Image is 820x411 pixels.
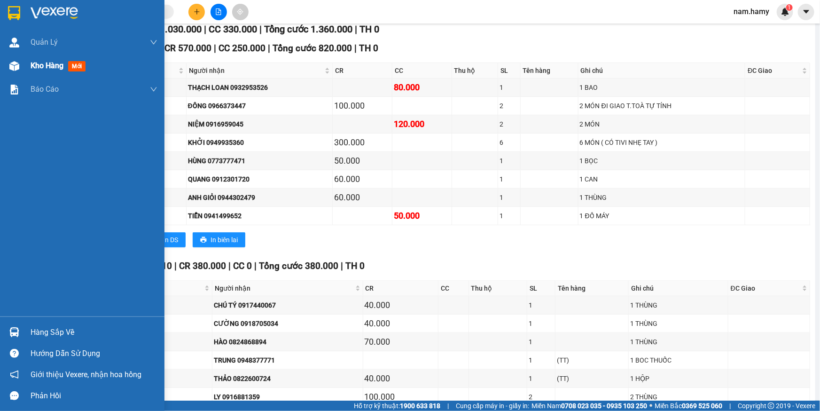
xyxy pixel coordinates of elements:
[211,235,238,245] span: In biên lai
[630,318,726,329] div: 1 THÙNG
[798,4,814,20] button: caret-down
[630,337,726,347] div: 1 THÙNG
[521,63,578,79] th: Tên hàng
[529,373,554,384] div: 1
[500,156,519,166] div: 1
[150,39,157,46] span: down
[145,232,186,247] button: printerIn DS
[10,391,19,400] span: message
[254,261,257,271] span: |
[228,261,231,271] span: |
[341,261,343,271] span: |
[273,43,352,54] span: Tổng cước 820.000
[500,101,519,111] div: 2
[31,369,141,380] span: Giới thiệu Vexere, nhận hoa hồng
[365,390,437,403] div: 100.000
[527,281,555,296] th: SL
[529,355,554,365] div: 1
[334,136,390,149] div: 300.000
[188,82,331,93] div: THẠCH LOAN 0932953526
[394,118,450,131] div: 120.000
[214,43,216,54] span: |
[233,261,252,271] span: CC 0
[215,283,353,293] span: Người nhận
[188,101,331,111] div: ĐÔNG 0966373447
[10,349,19,358] span: question-circle
[214,373,361,384] div: THẢO 0822600724
[500,82,519,93] div: 1
[363,281,438,296] th: CR
[529,392,554,402] div: 2
[31,347,157,361] div: Hướng dẫn sử dụng
[438,281,469,296] th: CC
[333,63,392,79] th: CR
[786,4,793,11] sup: 1
[726,6,777,17] span: nam.hamy
[561,402,647,410] strong: 0708 023 035 - 0935 103 250
[529,300,554,310] div: 1
[655,401,722,411] span: Miền Bắc
[629,281,728,296] th: Ghi chú
[649,404,652,408] span: ⚪️
[214,355,361,365] div: TRUNG 0948377771
[237,8,243,15] span: aim
[268,43,270,54] span: |
[214,318,361,329] div: CƯỜNG 0918705034
[580,156,744,166] div: 1 BỌC
[68,61,86,71] span: mới
[188,211,331,221] div: TIỄN 0941499652
[214,392,361,402] div: LY 0916881359
[729,401,731,411] span: |
[580,119,744,129] div: 2 MÓN
[498,63,521,79] th: SL
[500,137,519,148] div: 6
[189,65,323,76] span: Người nhận
[447,401,449,411] span: |
[500,119,519,129] div: 2
[580,174,744,184] div: 1 CAN
[215,8,222,15] span: file-add
[500,192,519,203] div: 1
[529,337,554,347] div: 1
[10,370,19,379] span: notification
[232,4,249,20] button: aim
[469,281,528,296] th: Thu hộ
[630,392,726,402] div: 2 THÙNG
[456,401,529,411] span: Cung cấp máy in - giấy in:
[194,8,200,15] span: plus
[8,6,20,20] img: logo-vxr
[580,211,744,221] div: 1 ĐỒ MÁY
[802,8,811,16] span: caret-down
[31,325,157,340] div: Hàng sắp về
[630,355,726,365] div: 1 BOC THUỐC
[188,174,331,184] div: QUANG 0912301720
[578,63,746,79] th: Ghi chú
[31,36,58,48] span: Quản Lý
[500,211,519,221] div: 1
[214,300,361,310] div: CHÚ TÝ 0917440067
[334,173,390,186] div: 60.000
[145,24,202,35] span: CR 1.030.000
[188,4,205,20] button: plus
[31,61,63,70] span: Kho hàng
[557,373,627,384] div: (TT)
[164,43,211,54] span: CR 570.000
[394,81,450,94] div: 80.000
[264,24,352,35] span: Tổng cước 1.360.000
[209,24,257,35] span: CC 330.000
[359,24,379,35] span: TH 0
[31,389,157,403] div: Phản hồi
[204,24,206,35] span: |
[188,156,331,166] div: HÙNG 0773777471
[555,281,629,296] th: Tên hàng
[359,43,378,54] span: TH 0
[214,337,361,347] div: HÀO 0824868894
[9,38,19,47] img: warehouse-icon
[334,191,390,204] div: 60.000
[355,24,357,35] span: |
[163,235,178,245] span: In DS
[452,63,499,79] th: Thu hộ
[531,401,647,411] span: Miền Nam
[580,192,744,203] div: 1 THÙNG
[781,8,789,16] img: icon-new-feature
